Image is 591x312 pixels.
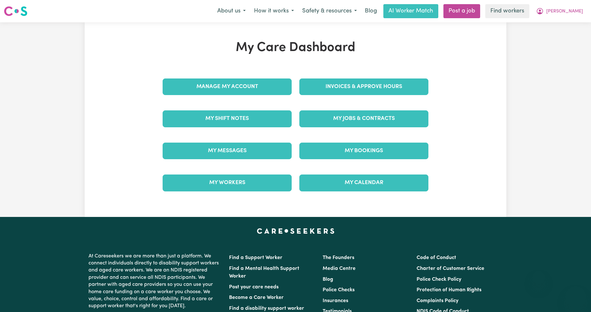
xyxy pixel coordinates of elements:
[417,298,458,303] a: Complaints Policy
[163,110,292,127] a: My Shift Notes
[323,266,356,271] a: Media Centre
[298,4,361,18] button: Safety & resources
[417,266,484,271] a: Charter of Customer Service
[159,40,432,56] h1: My Care Dashboard
[299,110,428,127] a: My Jobs & Contracts
[229,285,279,290] a: Post your care needs
[299,143,428,159] a: My Bookings
[299,175,428,191] a: My Calendar
[532,4,587,18] button: My Account
[299,78,428,95] a: Invoices & Approve Hours
[361,4,381,18] a: Blog
[383,4,438,18] a: AI Worker Match
[532,271,545,284] iframe: Close message
[485,4,529,18] a: Find workers
[323,298,348,303] a: Insurances
[229,266,299,279] a: Find a Mental Health Support Worker
[213,4,250,18] button: About us
[417,277,461,282] a: Police Check Policy
[229,306,304,311] a: Find a disability support worker
[323,287,355,293] a: Police Checks
[417,287,481,293] a: Protection of Human Rights
[323,255,354,260] a: The Founders
[229,255,282,260] a: Find a Support Worker
[163,78,292,95] a: Manage My Account
[4,5,27,17] img: Careseekers logo
[229,295,284,300] a: Become a Care Worker
[546,8,583,15] span: [PERSON_NAME]
[250,4,298,18] button: How it works
[163,175,292,191] a: My Workers
[257,228,334,234] a: Careseekers home page
[565,286,586,307] iframe: Button to launch messaging window
[4,4,27,19] a: Careseekers logo
[323,277,333,282] a: Blog
[417,255,456,260] a: Code of Conduct
[443,4,480,18] a: Post a job
[163,143,292,159] a: My Messages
